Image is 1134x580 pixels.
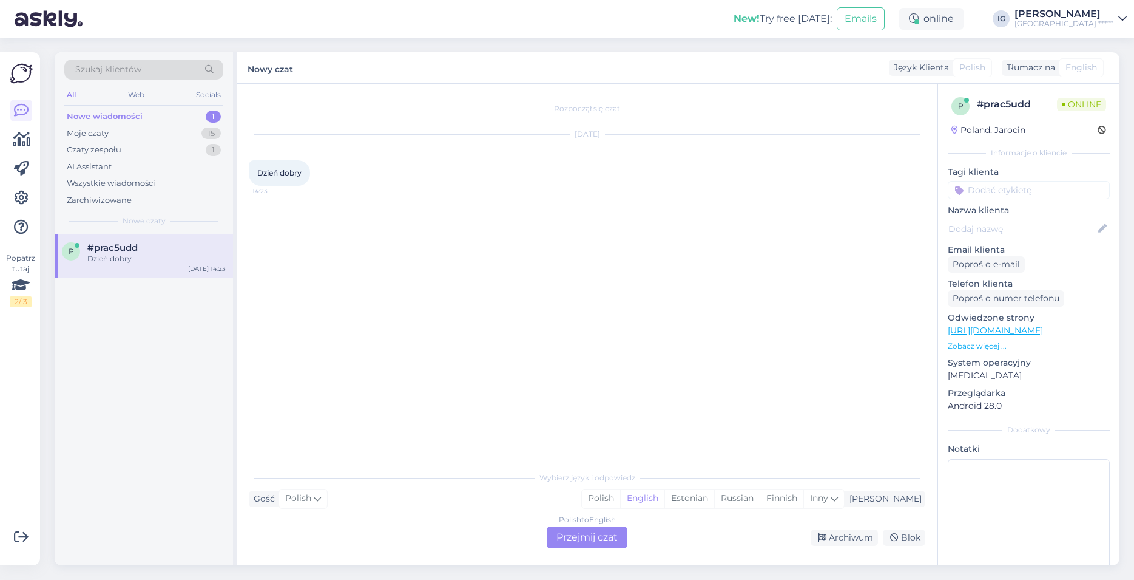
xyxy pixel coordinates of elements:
[948,278,1110,290] p: Telefon klienta
[948,387,1110,400] p: Przeglądarka
[206,144,221,156] div: 1
[69,247,74,256] span: p
[714,490,760,508] div: Russian
[248,60,293,76] label: Nowy czat
[188,264,226,273] div: [DATE] 14:23
[948,369,1110,382] p: [MEDICAL_DATA]
[67,177,155,189] div: Wszystkie wiadomości
[249,473,925,483] div: Wybierz język i odpowiedz
[1002,61,1055,74] div: Tłumacz na
[257,168,302,177] span: Dzień dobry
[948,341,1110,352] p: Zobacz więcej ...
[249,493,275,505] div: Gość
[252,186,298,196] span: 14:23
[10,62,33,85] img: Askly Logo
[1014,9,1127,29] a: [PERSON_NAME][GEOGRAPHIC_DATA] *****
[126,87,147,103] div: Web
[87,242,138,253] span: #prac5udd
[1014,9,1113,19] div: [PERSON_NAME]
[206,111,221,123] div: 1
[67,128,109,140] div: Moje czaty
[948,148,1110,159] div: Informacje o kliencie
[249,129,925,140] div: [DATE]
[959,61,985,74] span: Polish
[10,296,32,307] div: 2 / 3
[734,12,832,26] div: Try free [DATE]:
[285,492,311,505] span: Polish
[760,490,803,508] div: Finnish
[948,166,1110,179] p: Tagi klienta
[948,325,1043,336] a: [URL][DOMAIN_NAME]
[559,514,616,525] div: Polish to English
[948,443,1110,455] p: Notatki
[664,490,714,508] div: Estonian
[948,312,1110,324] p: Odwiedzone strony
[993,10,1010,27] div: IG
[582,490,620,508] div: Polish
[10,253,32,307] div: Popatrz tutaj
[87,253,226,264] div: Dzień dobry
[75,63,141,76] span: Szukaj klientów
[194,87,223,103] div: Socials
[948,256,1025,273] div: Poproś o e-mail
[951,124,1025,137] div: Poland, Jarocin
[620,490,664,508] div: English
[948,357,1110,369] p: System operacyjny
[899,8,964,30] div: online
[67,144,121,156] div: Czaty zespołu
[889,61,949,74] div: Język Klienta
[734,13,760,24] b: New!
[948,400,1110,412] p: Android 28.0
[977,97,1057,112] div: # prac5udd
[948,244,1110,256] p: Email klienta
[837,7,885,30] button: Emails
[845,493,922,505] div: [PERSON_NAME]
[1065,61,1097,74] span: English
[123,216,166,227] span: Nowe czaty
[249,103,925,114] div: Rozpoczął się czat
[547,527,627,548] div: Przejmij czat
[67,111,143,123] div: Nowe wiadomości
[948,425,1110,435] div: Dodatkowy
[948,222,1096,236] input: Dodaj nazwę
[67,194,132,206] div: Zarchiwizowane
[201,128,221,140] div: 15
[1057,98,1106,111] span: Online
[64,87,78,103] div: All
[811,530,878,546] div: Archiwum
[67,161,112,173] div: AI Assistant
[883,530,925,546] div: Blok
[948,204,1110,217] p: Nazwa klienta
[958,101,964,111] span: p
[948,290,1064,307] div: Poproś o numer telefonu
[948,181,1110,199] input: Dodać etykietę
[810,493,828,503] span: Inny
